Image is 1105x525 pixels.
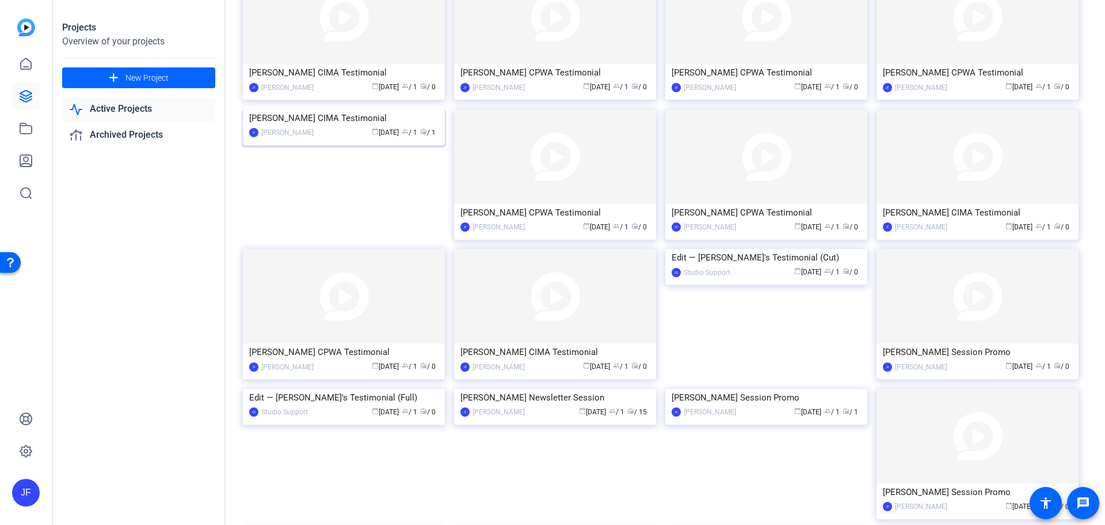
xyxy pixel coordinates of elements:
[1035,362,1051,371] span: / 1
[460,389,650,406] div: [PERSON_NAME] Newsletter Session
[843,83,858,91] span: / 0
[684,267,730,278] div: Studio Support
[883,502,892,511] div: JF
[824,222,831,229] span: group
[402,362,417,371] span: / 1
[843,408,858,416] span: / 1
[1035,362,1042,369] span: group
[883,64,1072,81] div: [PERSON_NAME] CPWA Testimonial
[420,362,427,369] span: radio
[249,64,439,81] div: [PERSON_NAME] CIMA Testimonial
[1035,223,1051,231] span: / 1
[372,128,379,135] span: calendar_today
[895,82,947,93] div: [PERSON_NAME]
[460,362,470,372] div: JF
[631,222,638,229] span: radio
[824,82,831,89] span: group
[473,82,525,93] div: [PERSON_NAME]
[631,362,647,371] span: / 0
[1076,496,1090,510] mat-icon: message
[261,82,314,93] div: [PERSON_NAME]
[583,362,610,371] span: [DATE]
[579,408,606,416] span: [DATE]
[627,408,647,416] span: / 15
[372,408,399,416] span: [DATE]
[261,406,308,418] div: Studio Support
[794,82,801,89] span: calendar_today
[794,408,821,416] span: [DATE]
[824,408,840,416] span: / 1
[372,82,379,89] span: calendar_today
[794,407,801,414] span: calendar_today
[402,83,417,91] span: / 1
[1054,362,1061,369] span: radio
[631,223,647,231] span: / 0
[460,64,650,81] div: [PERSON_NAME] CPWA Testimonial
[460,83,470,92] div: JF
[672,389,861,406] div: [PERSON_NAME] Session Promo
[684,221,736,233] div: [PERSON_NAME]
[420,82,427,89] span: radio
[583,222,590,229] span: calendar_today
[372,83,399,91] span: [DATE]
[631,82,638,89] span: radio
[249,83,258,92] div: JF
[420,362,436,371] span: / 0
[794,223,821,231] span: [DATE]
[672,83,681,92] div: JF
[613,83,628,91] span: / 1
[106,71,121,85] mat-icon: add
[883,343,1072,361] div: [PERSON_NAME] Session Promo
[883,204,1072,221] div: [PERSON_NAME] CIMA Testimonial
[473,361,525,373] div: [PERSON_NAME]
[824,223,840,231] span: / 1
[627,407,634,414] span: radio
[12,479,40,507] div: JF
[583,82,590,89] span: calendar_today
[1005,362,1032,371] span: [DATE]
[249,343,439,361] div: [PERSON_NAME] CPWA Testimonial
[1005,83,1032,91] span: [DATE]
[420,129,436,137] span: / 1
[824,268,840,276] span: / 1
[1005,503,1032,511] span: [DATE]
[1054,223,1069,231] span: / 0
[473,221,525,233] div: [PERSON_NAME]
[609,408,624,416] span: / 1
[372,407,379,414] span: calendar_today
[62,21,215,35] div: Projects
[672,64,861,81] div: [PERSON_NAME] CPWA Testimonial
[794,83,821,91] span: [DATE]
[1005,222,1012,229] span: calendar_today
[613,82,620,89] span: group
[579,407,586,414] span: calendar_today
[631,362,638,369] span: radio
[261,127,314,138] div: [PERSON_NAME]
[1054,82,1061,89] span: radio
[460,222,470,232] div: JF
[843,222,849,229] span: radio
[1005,223,1032,231] span: [DATE]
[672,204,861,221] div: [PERSON_NAME] CPWA Testimonial
[420,128,427,135] span: radio
[402,82,409,89] span: group
[613,223,628,231] span: / 1
[843,407,849,414] span: radio
[460,407,470,417] div: JF
[895,221,947,233] div: [PERSON_NAME]
[420,407,427,414] span: radio
[672,268,681,277] div: SS
[631,83,647,91] span: / 0
[402,408,417,416] span: / 1
[672,249,861,266] div: Edit — [PERSON_NAME]'s Testimonial (Cut)
[1005,362,1012,369] span: calendar_today
[613,222,620,229] span: group
[824,407,831,414] span: group
[583,223,610,231] span: [DATE]
[895,501,947,512] div: [PERSON_NAME]
[402,128,409,135] span: group
[684,406,736,418] div: [PERSON_NAME]
[583,362,590,369] span: calendar_today
[62,97,215,121] a: Active Projects
[62,35,215,48] div: Overview of your projects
